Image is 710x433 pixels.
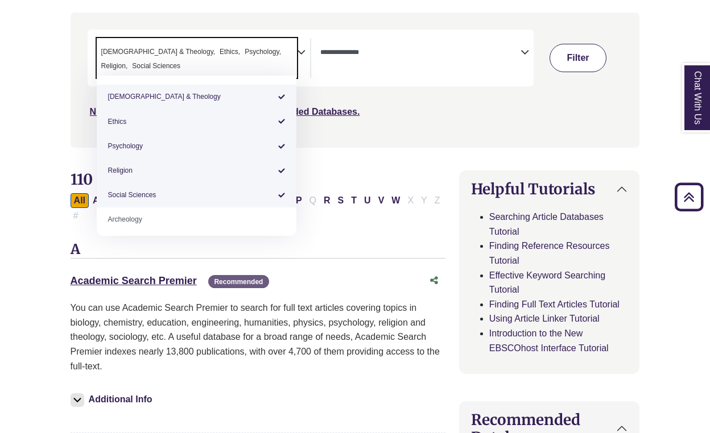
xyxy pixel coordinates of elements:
span: Ethics [220,47,240,57]
span: Recommended [208,275,269,288]
nav: Search filters [71,13,640,148]
button: Filter Results T [348,193,360,208]
span: Social Sciences [132,61,180,72]
li: Bible & Theology [97,47,216,57]
textarea: Search [320,49,521,58]
li: Ethics [215,47,240,57]
a: Using Article Linker Tutorial [489,314,600,323]
button: Filter Results S [335,193,348,208]
a: Effective Keyword Searching Tutorial [489,270,605,295]
a: Back to Top [671,189,707,205]
p: You can use Academic Search Premier to search for full text articles covering topics in biology, ... [71,301,445,373]
a: Academic Search Premier [71,275,197,286]
button: Filter Results V [375,193,388,208]
li: Ethics [97,110,297,134]
span: Religion [101,61,128,72]
button: Filter Results W [388,193,403,208]
a: Introduction to the New EBSCOhost Interface Tutorial [489,328,609,353]
button: Additional Info [71,392,156,407]
a: Finding Reference Resources Tutorial [489,241,610,265]
li: Religion [97,61,128,72]
button: Submit for Search Results [550,44,606,72]
h3: A [71,242,445,259]
li: Social Sciences [97,183,297,207]
button: All [71,193,89,208]
button: Filter Results A [89,193,103,208]
textarea: Search [183,64,188,73]
a: Finding Full Text Articles Tutorial [489,299,620,309]
span: Psychology [245,47,281,57]
li: Religion [97,159,297,183]
a: Not sure where to start? Check our Recommended Databases. [90,107,360,116]
li: [DEMOGRAPHIC_DATA] & Theology [97,85,297,109]
button: Share this database [423,270,445,292]
li: Archeology [97,207,297,232]
button: Filter Results P [292,193,306,208]
div: Alpha-list to filter by first letter of database name [71,195,445,220]
li: Psychology [240,47,281,57]
span: 110 Databases [71,170,171,189]
span: [DEMOGRAPHIC_DATA] & Theology [101,47,216,57]
button: Filter Results U [361,193,374,208]
li: Social Sciences [127,61,180,72]
button: Helpful Tutorials [460,171,639,207]
a: Searching Article Databases Tutorial [489,212,604,236]
button: Filter Results R [320,193,334,208]
li: Psychology [97,134,297,159]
